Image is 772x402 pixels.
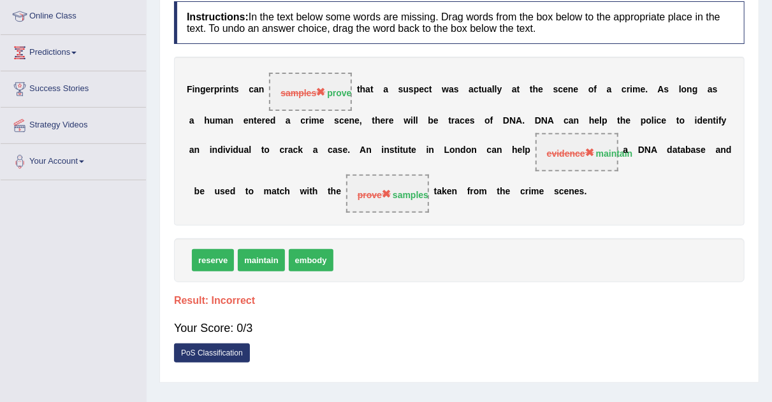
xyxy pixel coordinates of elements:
[512,145,518,155] b: h
[244,145,249,155] b: a
[500,187,506,197] b: h
[713,115,717,126] b: t
[455,145,461,155] b: n
[254,85,259,95] b: a
[564,115,569,126] b: c
[411,145,416,155] b: e
[404,115,411,126] b: w
[680,145,685,155] b: a
[680,115,685,126] b: o
[365,85,370,95] b: a
[470,187,474,197] b: r
[257,115,262,126] b: e
[512,85,517,95] b: a
[249,85,254,95] b: c
[466,145,472,155] b: o
[280,88,325,98] span: samples
[497,145,502,155] b: n
[244,115,249,126] b: e
[516,115,522,126] b: A
[509,115,516,126] b: N
[474,187,479,197] b: o
[520,187,525,197] b: c
[293,145,298,155] b: c
[442,85,449,95] b: w
[333,145,338,155] b: a
[194,85,200,95] b: n
[395,145,398,155] b: t
[398,85,404,95] b: s
[620,115,626,126] b: h
[460,115,465,126] b: c
[414,85,419,95] b: p
[311,115,319,126] b: m
[288,145,293,155] b: a
[641,85,646,95] b: e
[599,115,602,126] b: l
[389,115,394,126] b: e
[687,85,692,95] b: n
[328,145,333,155] b: c
[678,145,681,155] b: t
[262,115,265,126] b: r
[334,115,339,126] b: s
[506,187,511,197] b: e
[722,115,727,126] b: y
[622,85,627,95] b: c
[223,145,226,155] b: i
[497,187,500,197] b: t
[470,115,475,126] b: s
[269,73,352,111] span: Drop target
[646,115,652,126] b: o
[349,115,355,126] b: n
[651,145,657,155] b: A
[215,187,221,197] b: u
[309,187,312,197] b: t
[210,115,215,126] b: u
[533,85,539,95] b: h
[400,145,403,155] b: t
[467,187,470,197] b: f
[375,115,381,126] b: h
[721,145,727,155] b: n
[277,187,280,197] b: t
[673,145,678,155] b: a
[630,85,632,95] b: i
[1,35,146,67] a: Predictions
[617,115,620,126] b: t
[681,85,687,95] b: o
[200,187,205,197] b: e
[547,148,594,159] span: evidence
[568,85,574,95] b: n
[569,187,575,197] b: n
[416,115,418,126] b: l
[346,175,429,213] span: Drop target
[657,115,662,126] b: c
[455,115,460,126] b: a
[286,115,291,126] b: a
[535,133,618,171] span: Drop target
[454,85,459,95] b: s
[238,145,244,155] b: u
[569,115,574,126] b: a
[553,85,558,95] b: s
[479,85,482,95] b: t
[312,187,318,197] b: h
[522,115,525,126] b: .
[284,187,290,197] b: h
[189,115,194,126] b: a
[360,115,362,126] b: ,
[490,115,493,126] b: f
[558,85,563,95] b: c
[434,187,437,197] b: t
[194,187,200,197] b: b
[347,145,350,155] b: .
[228,115,234,126] b: n
[685,145,691,155] b: b
[433,115,439,126] b: e
[354,115,360,126] b: e
[554,187,559,197] b: s
[531,187,539,197] b: m
[214,85,220,95] b: p
[192,249,234,271] span: reserve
